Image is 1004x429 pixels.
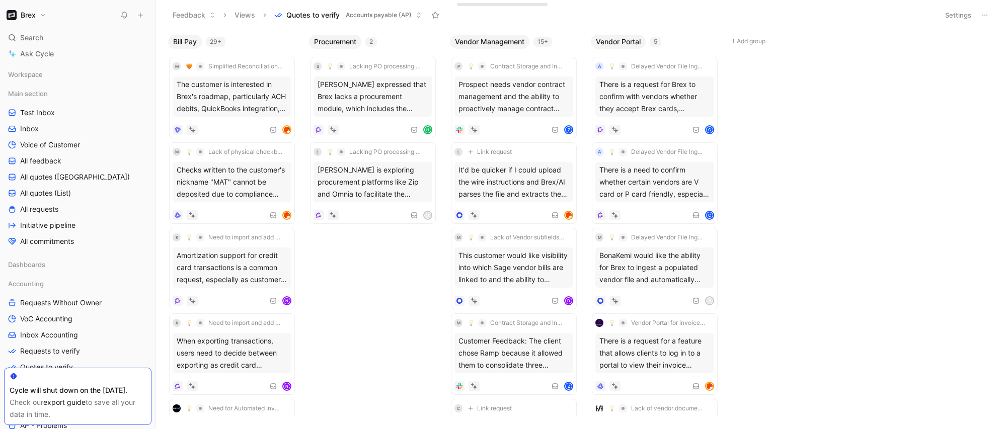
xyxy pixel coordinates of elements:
[595,162,714,202] div: There is a need to confirm whether certain vendors are V card or P card friendly, especially for ...
[4,30,151,45] div: Search
[4,67,151,82] div: Workspace
[309,35,361,49] button: Procurement
[169,228,295,309] a: K💡Need to import and add amortization schedules to bills and card swipesAmortization support for ...
[454,148,462,156] div: l
[208,62,283,70] span: Simplified Reconciliation Process with QuickBooks Online Advance
[173,62,181,70] div: m
[631,233,706,241] span: Delayed Vendor File Ingestion and Card Payment Automation
[208,404,283,412] span: Need for Automated Invoice Splitting in PDF Files
[605,402,709,414] button: 💡Lack of vendor documentation for email invoice process
[169,142,295,224] a: m💡Lack of physical checkbook and overnight delivery optionsChecks written to the customer's nickn...
[451,57,577,138] a: P💡Contract Storage and Invoice Review ProcessProspect needs vendor contract management and the ab...
[468,320,474,326] img: 💡
[565,212,572,219] img: avatar
[186,320,192,326] img: 💡
[595,148,603,156] div: A
[468,63,474,69] img: 💡
[706,297,713,304] div: R
[4,8,49,22] button: BrexBrex
[349,148,424,156] span: Lacking PO processing and vendor onboarding functionality
[20,314,72,324] span: VoC Accounting
[706,383,713,390] img: avatar
[533,37,552,47] div: 15+
[186,234,192,240] img: 💡
[592,228,718,309] a: M💡Delayed Vendor File Ingestion and Card Payment AutomationBonaKemi would like the ability for Br...
[314,148,322,156] div: L
[4,360,151,375] a: Quotes to verify
[4,137,151,152] a: Voice of Customer
[327,63,333,69] img: 💡
[4,105,151,120] a: Test Inbox
[454,162,573,202] div: It'd be quicker if I could upload the wire instructions and Brex/AI parses the file and extracts ...
[173,233,181,241] div: K
[7,10,17,20] img: Brex
[8,89,48,99] span: Main section
[349,62,424,70] span: Lacking PO processing and vendor onboarding functionality
[450,35,529,49] button: Vendor Management
[20,204,58,214] span: All requests
[454,233,462,241] div: M
[314,37,356,47] span: Procurement
[20,236,74,246] span: All commitments
[605,317,709,329] button: 💡Vendor Portal for invoice history access
[310,57,436,138] a: S💡Lacking PO processing and vendor onboarding functionality[PERSON_NAME] expressed that Brex lack...
[477,148,512,156] span: Link request
[451,142,577,224] a: lLink requestIt'd be quicker if I could upload the wire instructions and Brex/AI parses the file ...
[477,404,512,412] span: Link request
[286,10,340,20] span: Quotes to verify
[20,346,80,356] span: Requests to verify
[8,69,43,79] span: Workspace
[327,149,333,155] img: 💡
[706,212,713,219] div: C
[173,162,291,202] div: Checks written to the customer's nickname "MAT" cannot be deposited due to compliance issues, cau...
[4,46,151,61] a: Ask Cycle
[20,156,61,166] span: All feedback
[609,63,615,69] img: 💡
[4,295,151,310] a: Requests Without Owner
[4,86,151,101] div: Main section
[173,76,291,117] div: The customer is interested in Brex's roadmap, particularly ACH debits, QuickBooks integration, an...
[424,126,431,133] div: H
[609,234,615,240] img: 💡
[183,60,286,72] button: 🧡Simplified Reconciliation Process with QuickBooks Online Advance
[592,142,718,224] a: A💡Delayed Vendor File Ingestion and Card Payment AutomationThere is a need to confirm whether cer...
[454,76,573,117] div: Prospect needs vendor contract management and the ability to proactively manage contract renewals...
[20,172,130,182] span: All quotes ([GEOGRAPHIC_DATA])
[595,333,714,373] div: There is a request for a feature that allows clients to log in to a portal to view their invoice ...
[305,30,446,232] div: Procurement2
[4,257,151,272] div: Dashboards
[424,212,431,219] div: D
[168,35,202,49] button: Bill Pay
[595,62,603,70] div: A
[4,344,151,359] a: Requests to verify
[631,148,706,156] span: Delayed Vendor File Ingestion and Card Payment Automation
[283,212,290,219] img: avatar
[20,298,102,308] span: Requests Without Owner
[591,35,646,49] button: Vendor Portal
[208,233,283,241] span: Need to import and add amortization schedules to bills and card swipes
[173,319,181,327] div: K
[169,57,295,138] a: m🧡Simplified Reconciliation Process with QuickBooks Online AdvanceThe customer is interested in B...
[465,402,515,414] button: Link request
[8,279,44,289] span: Accounting
[10,396,146,420] div: Check our to save all your data in time.
[595,76,714,117] div: There is a request for Brex to confirm with vendors whether they accept Brex cards, especially fo...
[4,169,151,185] a: All quotes ([GEOGRAPHIC_DATA])
[454,404,462,412] div: C
[164,30,305,420] div: Bill Pay29+
[587,30,728,420] div: Vendor Portal5
[346,10,412,20] span: Accounts payable (AP)
[20,124,39,134] span: Inbox
[605,60,709,72] button: 💡Delayed Vendor File Ingestion and Card Payment Automation
[490,62,565,70] span: Contract Storage and Invoice Review Process
[4,121,151,136] a: Inbox
[609,149,615,155] img: 💡
[454,333,573,373] div: Customer Feedback: The client chose Ramp because it allowed them to consolidate three platforms i...
[609,405,615,411] img: 💡
[631,404,706,412] span: Lack of vendor documentation for email invoice process
[454,62,462,70] div: P
[490,233,565,241] span: Lack of Vendor subfields sync with Sage Intacct
[706,126,713,133] div: C
[451,313,577,395] a: M💡Contract Storage and Invoice Review ProcessCustomer Feedback: The client chose Ramp because it ...
[4,327,151,342] a: Inbox Accounting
